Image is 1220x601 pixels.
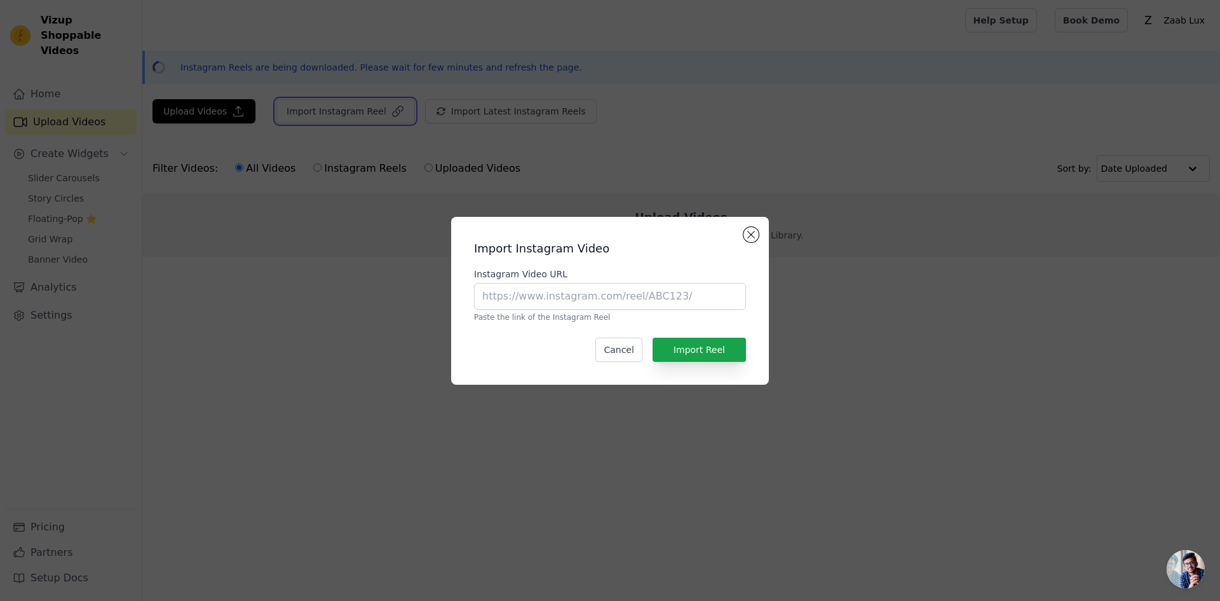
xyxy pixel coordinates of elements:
[1167,550,1205,588] a: Open chat
[474,312,746,322] p: Paste the link of the Instagram Reel
[595,338,642,362] button: Cancel
[474,268,746,280] label: Instagram Video URL
[653,338,746,362] button: Import Reel
[474,240,746,258] h2: Import Instagram Video
[743,227,759,242] button: Close modal
[474,283,746,310] input: https://www.instagram.com/reel/ABC123/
